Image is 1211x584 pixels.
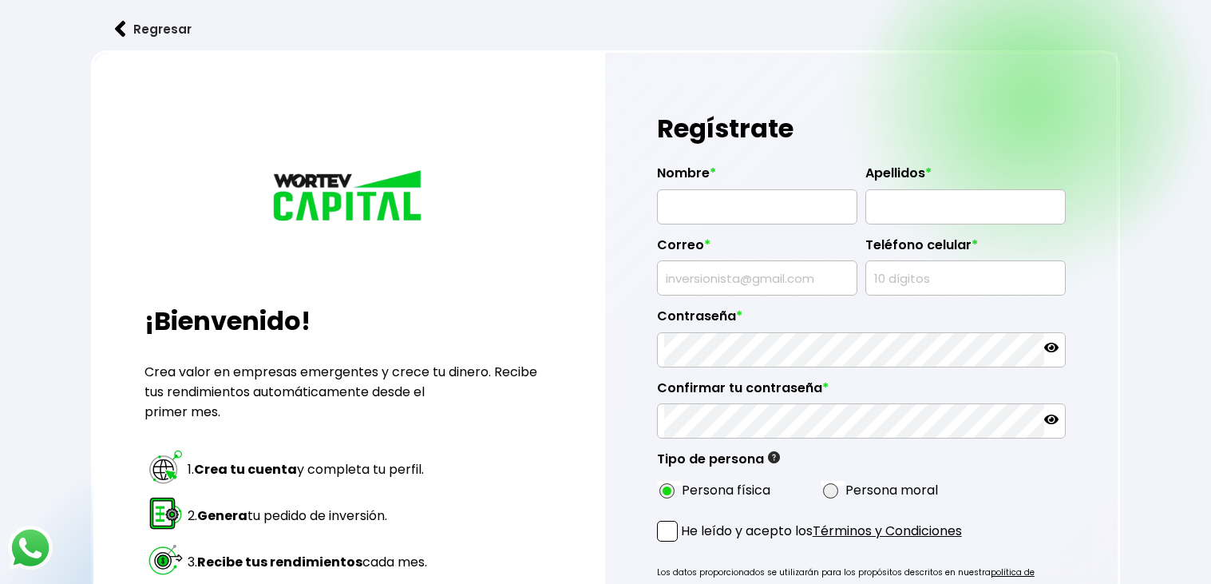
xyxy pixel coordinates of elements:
[845,480,938,500] label: Persona moral
[865,237,1066,261] label: Teléfono celular
[657,451,780,475] label: Tipo de persona
[657,237,857,261] label: Correo
[657,165,857,189] label: Nombre
[813,522,962,540] a: Términos y Condiciones
[187,447,428,492] td: 1. y completa tu perfil.
[873,261,1059,295] input: 10 dígitos
[147,448,184,486] img: paso 1
[187,494,428,538] td: 2. tu pedido de inversión.
[768,451,780,463] img: gfR76cHglkPwleuBLjWdxeZVvX9Wp6JBDmjRYY8JYDQn16A2ICN00zLTgIroGa6qie5tIuWH7V3AapTKqzv+oMZsGfMUqL5JM...
[144,302,553,340] h2: ¡Bienvenido!
[147,541,184,578] img: paso 3
[657,105,1066,153] h1: Regístrate
[682,480,770,500] label: Persona física
[197,553,362,571] strong: Recibe tus rendimientos
[681,521,962,541] p: He leído y acepto los
[657,380,1066,404] label: Confirmar tu contraseña
[197,507,247,525] strong: Genera
[269,168,429,227] img: logo_wortev_capital
[147,495,184,532] img: paso 2
[91,8,1120,50] a: flecha izquierdaRegresar
[194,460,297,479] strong: Crea tu cuenta
[115,21,126,38] img: flecha izquierda
[91,8,216,50] button: Regresar
[144,362,553,422] p: Crea valor en empresas emergentes y crece tu dinero. Recibe tus rendimientos automáticamente desd...
[657,308,1066,332] label: Contraseña
[865,165,1066,189] label: Apellidos
[8,526,53,570] img: logos_whatsapp-icon.242b2217.svg
[664,261,850,295] input: inversionista@gmail.com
